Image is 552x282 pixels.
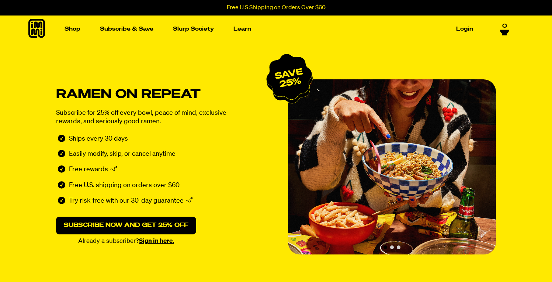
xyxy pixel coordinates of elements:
a: Subscribe now and get 25% off [56,217,196,234]
a: 0 [500,23,509,35]
p: Free U.S Shipping on Orders Over $60 [227,4,326,11]
a: Shop [62,23,83,35]
p: Try risk-free with our 30-day guarantee [69,197,184,206]
h1: Ramen on repeat [56,90,270,100]
p: Easily modify, skip, or cancel anytime [69,150,176,158]
nav: Main navigation [62,16,476,42]
p: Ships every 30 days [69,135,128,143]
a: Slurp Society [170,23,217,35]
p: Subscribe for 25% off every bowl, peace of mind, exclusive rewards, and seriously good ramen. [56,109,244,126]
a: Subscribe & Save [97,23,156,35]
a: Sign in here. [139,238,174,244]
a: Learn [230,23,254,35]
p: Already a subscriber? [56,238,196,244]
div: Carousel pagination [383,245,400,249]
div: Slide 1 of 3 [288,79,496,255]
p: Free U.S. shipping on orders over $60 [69,181,180,190]
span: 0 [502,23,507,29]
a: Login [453,23,476,35]
p: Free rewards [69,165,108,175]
